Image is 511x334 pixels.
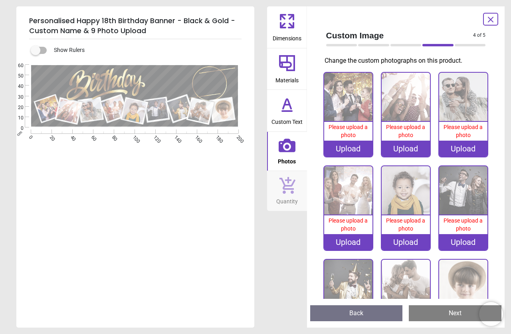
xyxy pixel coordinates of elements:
[329,124,368,138] span: Please upload a photo
[172,134,178,139] span: 140
[444,124,483,138] span: Please upload a photo
[386,124,425,138] span: Please upload a photo
[8,104,24,111] span: 20
[36,46,254,55] div: Show Rulers
[8,62,24,69] span: 60
[27,134,32,139] span: 0
[48,134,53,139] span: 20
[69,134,74,139] span: 40
[131,134,136,139] span: 100
[473,32,485,39] span: 4 of 5
[267,48,307,90] button: Materials
[267,171,307,211] button: Quantity
[8,115,24,121] span: 10
[271,114,303,126] span: Custom Text
[267,6,307,48] button: Dimensions
[276,194,298,206] span: Quantity
[267,132,307,171] button: Photos
[273,31,301,43] span: Dimensions
[409,305,501,321] button: Next
[324,141,372,157] div: Upload
[444,217,483,232] span: Please upload a photo
[382,141,430,157] div: Upload
[267,90,307,131] button: Custom Text
[325,56,492,65] p: Change the custom photographs on this product.
[278,154,296,166] span: Photos
[439,234,487,250] div: Upload
[479,302,503,326] iframe: Brevo live chat
[193,134,198,139] span: 160
[326,30,473,41] span: Custom Image
[329,217,368,232] span: Please upload a photo
[89,134,95,139] span: 60
[439,141,487,157] div: Upload
[382,234,430,250] div: Upload
[29,13,242,39] h5: Personalised Happy 18th Birthday Banner - Black & Gold - Custom Name & 9 Photo Upload
[8,83,24,90] span: 40
[8,94,24,101] span: 30
[310,305,403,321] button: Back
[386,217,425,232] span: Please upload a photo
[235,134,240,139] span: 200
[214,134,219,139] span: 180
[8,73,24,80] span: 50
[275,73,299,85] span: Materials
[16,130,23,137] span: cm
[324,234,372,250] div: Upload
[110,134,115,139] span: 80
[8,125,24,132] span: 0
[152,134,157,139] span: 120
